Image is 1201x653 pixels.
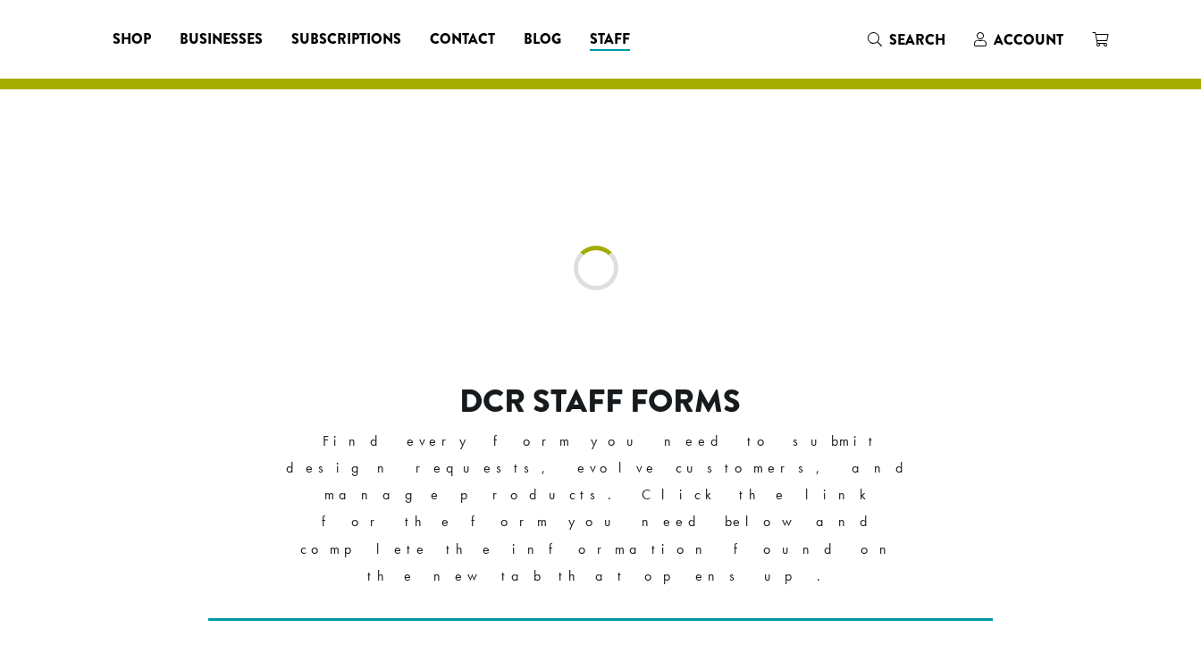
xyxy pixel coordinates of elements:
a: Staff [575,25,644,54]
a: Contact [416,25,509,54]
a: Search [853,25,960,54]
span: Shop [113,29,151,51]
span: Subscriptions [291,29,401,51]
a: Businesses [165,25,277,54]
h2: DCR Staff Forms [286,382,916,421]
a: Subscriptions [277,25,416,54]
span: Contact [430,29,495,51]
span: Businesses [180,29,263,51]
a: Blog [509,25,575,54]
a: Account [960,25,1078,54]
span: Search [889,29,945,50]
span: Account [994,29,1063,50]
a: Shop [98,25,165,54]
span: Staff [590,29,630,51]
span: Blog [524,29,561,51]
p: Find every form you need to submit design requests, evolve customers, and manage products. Click ... [286,428,916,589]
